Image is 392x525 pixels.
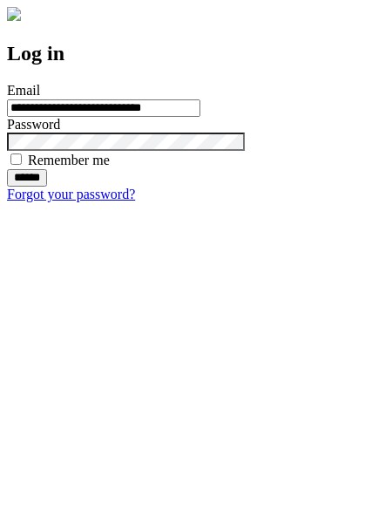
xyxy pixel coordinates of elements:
label: Password [7,117,60,132]
label: Remember me [28,153,110,167]
label: Email [7,83,40,98]
img: logo-4e3dc11c47720685a147b03b5a06dd966a58ff35d612b21f08c02c0306f2b779.png [7,7,21,21]
a: Forgot your password? [7,187,135,201]
h2: Log in [7,42,385,65]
